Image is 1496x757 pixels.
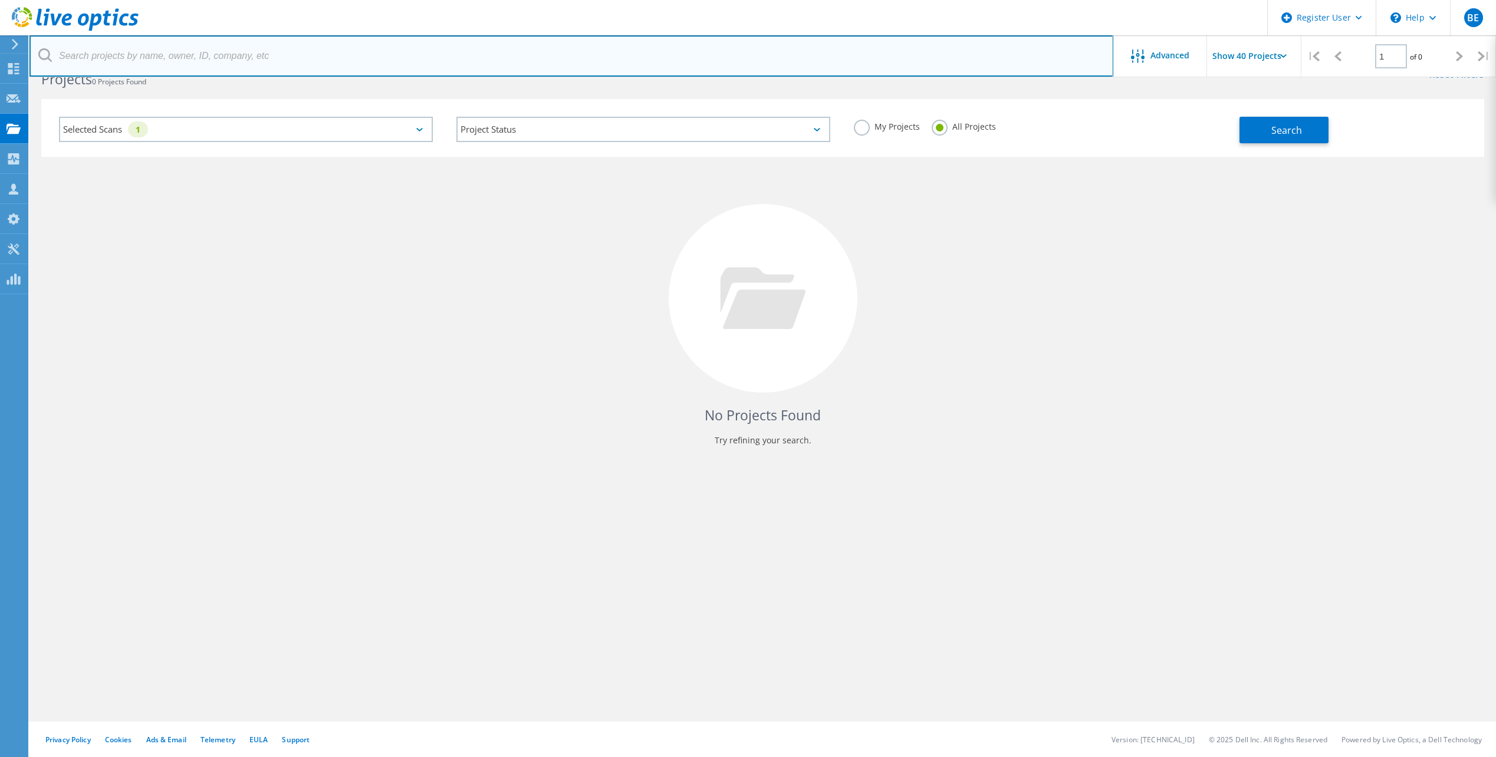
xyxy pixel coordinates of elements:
h4: No Projects Found [53,406,1472,425]
div: | [1472,35,1496,77]
p: Try refining your search. [53,431,1472,450]
label: All Projects [932,120,996,131]
div: | [1301,35,1326,77]
div: 1 [128,121,148,137]
span: 0 Projects Found [92,77,146,87]
div: Project Status [456,117,830,142]
a: Privacy Policy [45,735,91,745]
a: Cookies [105,735,132,745]
a: Support [282,735,310,745]
button: Search [1239,117,1329,143]
label: My Projects [854,120,920,131]
a: Live Optics Dashboard [12,25,139,33]
a: Ads & Email [146,735,186,745]
a: EULA [249,735,268,745]
input: Search projects by name, owner, ID, company, etc [29,35,1113,77]
div: Selected Scans [59,117,433,142]
span: of 0 [1410,52,1422,62]
svg: \n [1390,12,1401,23]
a: Telemetry [200,735,235,745]
li: Version: [TECHNICAL_ID] [1112,735,1195,745]
li: © 2025 Dell Inc. All Rights Reserved [1209,735,1327,745]
span: BE [1467,13,1479,22]
li: Powered by Live Optics, a Dell Technology [1342,735,1482,745]
span: Advanced [1150,51,1189,60]
span: Search [1271,124,1302,137]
